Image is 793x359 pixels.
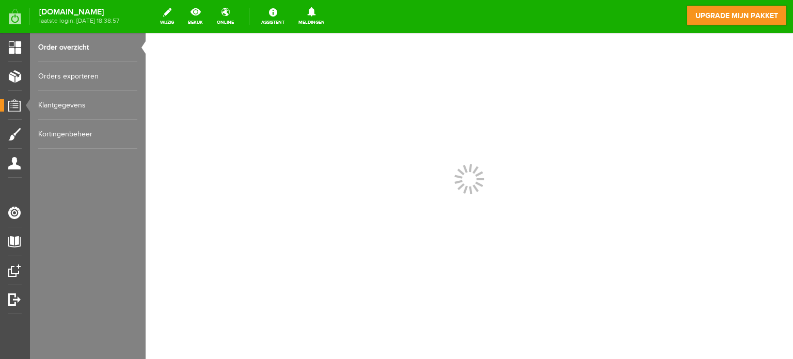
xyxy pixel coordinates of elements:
a: Assistent [255,5,291,28]
a: bekijk [182,5,209,28]
a: wijzig [154,5,180,28]
a: online [211,5,240,28]
a: Meldingen [292,5,331,28]
a: Kortingenbeheer [38,120,137,149]
a: upgrade mijn pakket [687,5,787,26]
strong: [DOMAIN_NAME] [39,9,119,15]
span: laatste login: [DATE] 18:38:57 [39,18,119,24]
a: Klantgegevens [38,91,137,120]
a: Orders exporteren [38,62,137,91]
a: Order overzicht [38,33,137,62]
